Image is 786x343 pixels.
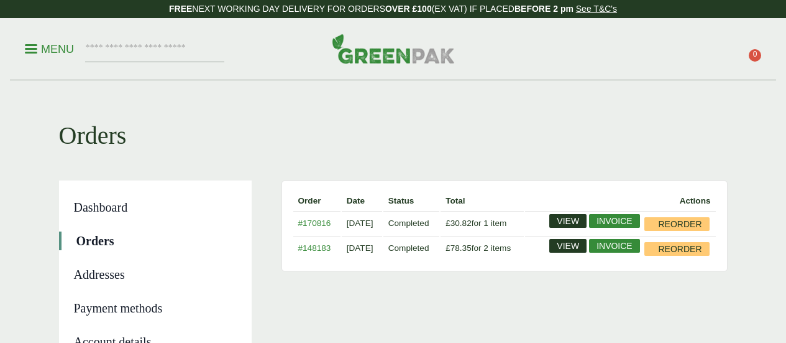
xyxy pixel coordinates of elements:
[644,217,709,231] a: Reorder
[680,196,711,205] span: Actions
[347,243,373,253] time: [DATE]
[332,34,455,63] img: GreenPak Supplies
[446,196,465,205] span: Total
[589,239,640,253] a: Invoice
[25,42,74,57] p: Menu
[658,220,701,228] span: Reorder
[74,198,234,217] a: Dashboard
[169,4,192,14] strong: FREE
[74,265,234,284] a: Addresses
[383,236,439,260] td: Completed
[388,196,414,205] span: Status
[658,245,701,253] span: Reorder
[441,236,524,260] td: for 2 items
[549,239,587,253] a: View
[596,242,633,250] span: Invoice
[589,214,640,228] a: Invoice
[385,4,432,14] strong: OVER £100
[749,49,761,62] span: 0
[644,242,709,256] a: Reorder
[441,211,524,235] td: for 1 item
[383,211,439,235] td: Completed
[576,4,617,14] a: See T&C's
[596,217,633,225] span: Invoice
[298,243,331,253] a: #148183
[514,4,574,14] strong: BEFORE 2 pm
[74,299,234,317] a: Payment methods
[347,218,373,228] time: [DATE]
[557,217,579,225] span: View
[446,243,472,253] span: 78.35
[446,243,450,253] span: £
[298,196,321,205] span: Order
[557,242,579,250] span: View
[59,81,728,151] h1: Orders
[25,42,74,54] a: Menu
[446,218,472,228] span: 30.82
[298,218,331,228] a: #170816
[549,214,587,228] a: View
[347,196,365,205] span: Date
[76,232,234,250] a: Orders
[446,218,450,228] span: £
